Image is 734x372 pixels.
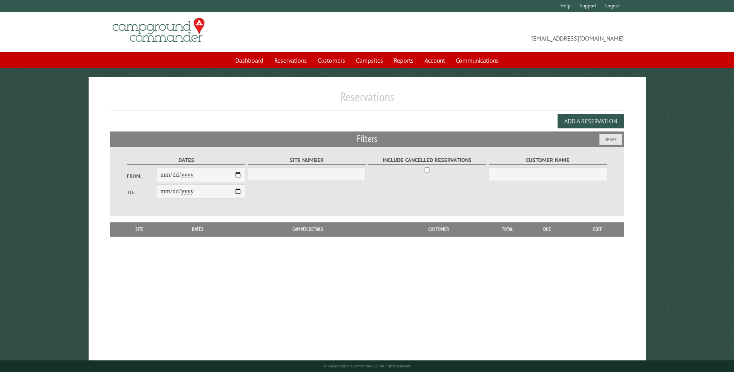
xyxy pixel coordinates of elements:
[165,222,231,236] th: Dates
[599,134,622,145] button: Reset
[523,222,571,236] th: Due
[420,53,450,68] a: Account
[323,363,411,369] small: © Campground Commander LLC. All rights reserved.
[248,156,366,165] label: Site Number
[389,53,418,68] a: Reports
[368,156,486,165] label: Include Cancelled Reservations
[571,222,624,236] th: Edit
[558,114,624,128] button: Add a Reservation
[367,21,624,43] span: [EMAIL_ADDRESS][DOMAIN_NAME]
[110,131,623,146] h2: Filters
[110,15,207,45] img: Campground Commander
[127,172,156,180] label: From:
[489,156,607,165] label: Customer Name
[127,156,245,165] label: Dates
[313,53,350,68] a: Customers
[231,53,268,68] a: Dashboard
[492,222,523,236] th: Total
[451,53,503,68] a: Communications
[127,189,156,196] label: To:
[231,222,385,236] th: Camper Details
[110,89,623,111] h1: Reservations
[270,53,311,68] a: Reservations
[385,222,492,236] th: Customer
[114,222,164,236] th: Site
[351,53,388,68] a: Campsites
